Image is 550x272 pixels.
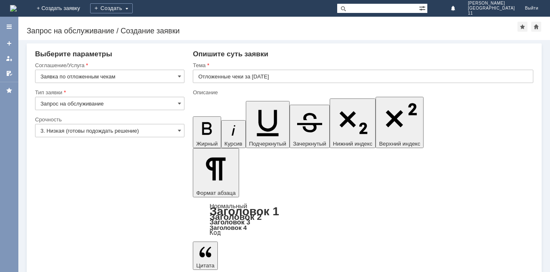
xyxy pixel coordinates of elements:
[209,202,247,209] a: Нормальный
[3,67,16,80] a: Мои согласования
[193,148,239,197] button: Формат абзаца
[35,50,112,58] span: Выберите параметры
[10,5,17,12] a: Перейти на домашнюю страницу
[193,242,218,270] button: Цитата
[379,141,420,147] span: Верхний индекс
[468,6,515,11] span: [GEOGRAPHIC_DATA]
[468,11,515,16] span: 11
[293,141,326,147] span: Зачеркнутый
[517,22,527,32] div: Добавить в избранное
[35,117,183,122] div: Срочность
[333,141,373,147] span: Нижний индекс
[209,224,247,231] a: Заголовок 4
[209,205,279,218] a: Заголовок 1
[10,5,17,12] img: logo
[221,120,246,148] button: Курсив
[35,90,183,95] div: Тип заявки
[246,101,290,148] button: Подчеркнутый
[193,50,268,58] span: Опишите суть заявки
[193,63,532,68] div: Тема
[193,203,533,236] div: Формат абзаца
[196,190,235,196] span: Формат абзаца
[468,1,515,6] span: [PERSON_NAME]
[531,22,541,32] div: Сделать домашней страницей
[209,212,262,222] a: Заголовок 2
[376,97,424,148] button: Верхний индекс
[193,90,532,95] div: Описание
[209,218,250,226] a: Заголовок 3
[225,141,242,147] span: Курсив
[249,141,286,147] span: Подчеркнутый
[27,27,517,35] div: Запрос на обслуживание / Создание заявки
[196,141,218,147] span: Жирный
[419,4,427,12] span: Расширенный поиск
[3,52,16,65] a: Мои заявки
[196,262,214,269] span: Цитата
[90,3,133,13] div: Создать
[3,37,16,50] a: Создать заявку
[35,63,183,68] div: Соглашение/Услуга
[290,105,330,148] button: Зачеркнутый
[330,98,376,148] button: Нижний индекс
[209,229,221,237] a: Код
[193,116,221,148] button: Жирный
